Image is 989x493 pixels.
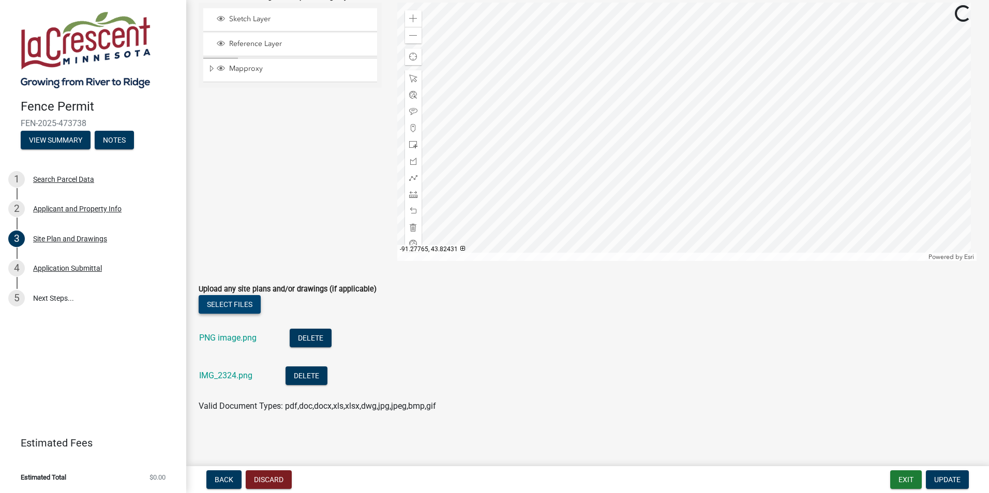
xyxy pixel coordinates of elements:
span: Sketch Layer [227,14,373,24]
span: Reference Layer [227,39,373,49]
div: 1 [8,171,25,188]
a: PNG image.png [199,333,257,343]
wm-modal-confirm: Delete Document [290,334,332,344]
button: Exit [890,470,922,489]
wm-modal-confirm: Notes [95,136,134,145]
li: Sketch Layer [203,8,377,32]
div: Mapproxy [215,64,373,74]
div: 2 [8,201,25,217]
li: Mapproxy [203,58,377,82]
div: Applicant and Property Info [33,205,122,212]
span: Back [215,475,233,484]
ul: Layer List [202,6,378,85]
a: Esri [964,253,974,260]
button: View Summary [21,131,91,149]
div: Sketch Layer [215,14,373,25]
div: 5 [8,290,25,306]
div: 4 [8,260,25,276]
button: Select files [199,295,261,314]
wm-modal-confirm: Delete Document [286,372,327,381]
span: Mapproxy [227,64,373,73]
div: 3 [8,230,25,247]
span: $0.00 [149,474,166,481]
button: Delete [290,329,332,347]
a: IMG_2324.png [199,371,252,380]
h4: Fence Permit [21,99,178,114]
span: Update [934,475,961,484]
div: Reference Layer [215,39,373,50]
span: Expand [207,64,215,75]
div: Application Submittal [33,265,102,272]
wm-modal-confirm: Summary [21,136,91,145]
span: Estimated Total [21,474,66,481]
div: Zoom in [405,10,422,27]
button: Delete [286,366,327,385]
div: Zoom out [405,27,422,43]
a: Estimated Fees [8,433,170,453]
img: City of La Crescent, Minnesota [21,11,151,88]
button: Notes [95,131,134,149]
button: Update [926,470,969,489]
span: Valid Document Types: pdf,doc,docx,xls,xlsx,dwg,jpg,jpeg,bmp,gif [199,401,436,411]
li: Reference Layer [203,33,377,56]
span: FEN-2025-473738 [21,118,166,128]
button: Discard [246,470,292,489]
button: Back [206,470,242,489]
div: Site Plan and Drawings [33,235,107,242]
label: Upload any site plans and/or drawings (if applicable) [199,286,377,293]
div: Powered by [926,253,977,261]
div: Search Parcel Data [33,176,94,183]
div: Find my location [405,49,422,65]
